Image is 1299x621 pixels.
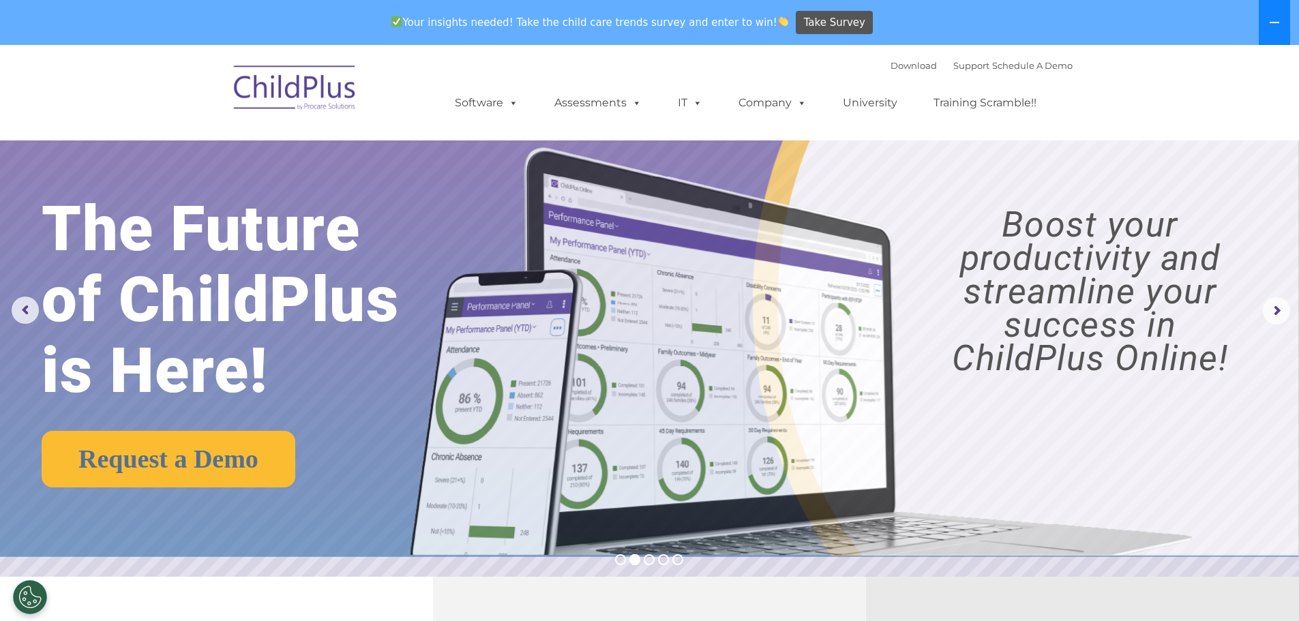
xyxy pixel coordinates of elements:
a: Software [441,89,532,117]
span: Last name [190,90,231,100]
span: Your insights needed! Take the child care trends survey and enter to win! [386,9,794,35]
a: Request a Demo [42,431,295,487]
a: Company [725,89,820,117]
a: Assessments [541,89,655,117]
rs-layer: Boost your productivity and streamline your success in ChildPlus Online! [897,208,1283,375]
a: Training Scramble!! [920,89,1050,117]
a: University [829,89,911,117]
img: 👏 [778,16,788,27]
button: Cookies Settings [13,580,47,614]
a: Download [891,60,937,71]
a: IT [664,89,716,117]
span: Take Survey [804,11,865,35]
span: Phone number [190,146,248,156]
rs-layer: The Future of ChildPlus is Here! [42,194,456,406]
font: | [891,60,1073,71]
img: ChildPlus by Procare Solutions [227,56,363,124]
img: ✅ [391,16,402,27]
a: Support [953,60,989,71]
a: Schedule A Demo [992,60,1073,71]
a: Take Survey [796,11,873,35]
